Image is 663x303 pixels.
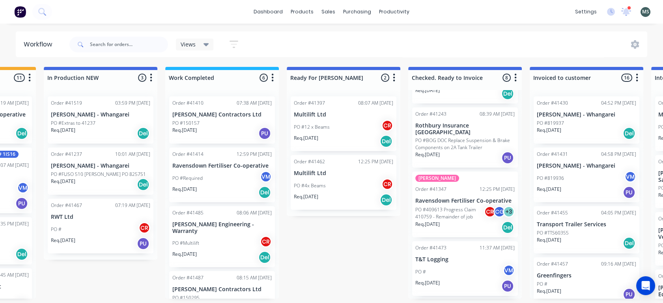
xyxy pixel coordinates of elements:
p: Multilift Ltd [294,111,393,118]
div: Del [623,127,635,140]
div: CR [260,236,272,248]
div: Open Intercom Messenger [636,276,655,295]
p: PO #150295 [172,294,200,301]
div: Workflow [24,40,56,49]
p: [PERSON_NAME] Contractors Ltd [172,286,272,293]
div: 08:39 AM [DATE] [480,111,515,118]
div: Order #4141412:59 PM [DATE]Ravensdown Fertiliser Co-operativePO #RequiredVMReq.[DATE]Del [169,148,275,202]
p: Req. [DATE] [415,151,440,158]
div: Del [137,178,149,191]
div: Order #41473 [415,244,446,251]
div: 08:06 AM [DATE] [237,209,272,216]
p: [PERSON_NAME] - Whangarei [51,163,150,169]
div: Order #41243 [415,111,446,118]
div: Order #4146212:25 PM [DATE]Multilift LtdPO #4x BeamsCRReq.[DATE]Del [291,155,396,210]
div: Order #41347 [415,186,446,193]
div: sales [317,6,339,18]
div: Order #41462 [294,158,325,165]
div: CR [381,178,393,190]
p: PO #819937 [537,120,564,127]
div: PU [501,280,514,292]
div: 08:15 AM [DATE] [237,274,272,281]
div: [PERSON_NAME]Order #4134712:25 PM [DATE]Ravensdown Fertiliser Co-operativePO #409613 Progress Cla... [412,172,518,237]
p: RWT Ltd [51,214,150,220]
div: Del [380,194,392,206]
p: PO #150157 [172,120,200,127]
div: Order #41455 [537,209,568,216]
span: MS [642,8,649,15]
p: Req. [DATE] [172,186,197,193]
p: PO # [537,281,547,288]
p: [PERSON_NAME] Contractors Ltd [172,111,272,118]
p: Req. [DATE] [294,193,318,200]
p: Ravensdown Fertiliser Co-operative [172,163,272,169]
p: Req. [DATE] [51,127,75,134]
div: Order #4143104:58 PM [DATE][PERSON_NAME] - WhangareiPO #819936VMReq.[DATE]PU [534,148,639,202]
div: 11:37 AM [DATE] [480,244,515,251]
p: Transport Trailer Services [537,221,636,228]
div: 12:59 PM [DATE] [237,151,272,158]
div: Order #41519 [51,100,82,107]
img: Factory [14,6,26,18]
div: CR [381,120,393,131]
p: Req. [DATE] [537,127,561,134]
p: Req. [DATE] [537,288,561,295]
p: PO #819936 [537,175,564,182]
div: PU [501,151,514,164]
p: Req. [DATE] [415,87,440,94]
div: PU [137,237,149,250]
span: Views [181,40,196,48]
p: Req. [DATE] [415,279,440,286]
div: 08:07 AM [DATE] [358,100,393,107]
div: Del [258,186,271,199]
p: Rothbury Insurance [GEOGRAPHIC_DATA] [415,122,515,136]
p: PO #4x Beams [294,182,326,189]
div: CR [138,222,150,234]
div: Order #41467 [51,202,82,209]
div: + 3 [503,206,515,218]
input: Search for orders... [90,37,168,52]
p: Req. [DATE] [172,127,197,134]
div: Del [501,221,514,234]
div: PU [623,288,635,301]
p: PO #FUSO 510 [PERSON_NAME] PO 825751 [51,171,146,178]
div: 07:19 AM [DATE] [115,202,150,209]
div: Order #41237 [51,151,82,158]
div: Order #4124308:39 AM [DATE]Rothbury Insurance [GEOGRAPHIC_DATA]PO #BOG DOC Replace Suspension & B... [412,107,518,168]
div: Order #41397 [294,100,325,107]
div: 04:52 PM [DATE] [601,100,636,107]
div: Order #4145504:05 PM [DATE]Transport Trailer ServicesPO #TTS60355Req.[DATE]Del [534,206,639,253]
div: 12:25 PM [DATE] [480,186,515,193]
p: PO #Required [172,175,203,182]
p: Req. [DATE] [51,237,75,244]
p: PO #TTS60355 [537,229,569,236]
p: Greenfingers [537,272,636,279]
div: productivity [375,6,413,18]
div: Order #41485 [172,209,204,216]
p: [PERSON_NAME] - Whangarei [51,111,150,118]
div: [PERSON_NAME] [415,175,459,182]
div: 07:38 AM [DATE] [237,100,272,107]
p: PO #409613 Progress Claim 410759 - Remainder of job [415,206,484,220]
div: Del [137,127,149,140]
a: dashboard [250,6,287,18]
div: Order #4141007:38 AM [DATE][PERSON_NAME] Contractors LtdPO #150157Req.[DATE]PU [169,96,275,144]
div: VM [260,171,272,183]
p: Req. [DATE] [537,236,561,244]
p: PO #12 x Beams [294,124,330,131]
p: Req. [DATE] [51,178,75,185]
div: 04:58 PM [DATE] [601,151,636,158]
div: PU [15,197,28,210]
div: products [287,6,317,18]
div: Del [501,87,514,100]
div: Order #4146707:19 AM [DATE]RWT LtdPO #CRReq.[DATE]PU [48,199,153,253]
div: Del [623,237,635,249]
div: Order #4151903:59 PM [DATE][PERSON_NAME] - WhangareiPO #Extras to 41237Req.[DATE]Del [48,96,153,144]
div: 12:25 PM [DATE] [358,158,393,165]
div: Order #41431 [537,151,568,158]
div: Order #4148508:06 AM [DATE][PERSON_NAME] Engineering - WarrantyPO #MultiliftCRReq.[DATE]Del [169,206,275,268]
p: [PERSON_NAME] Engineering - Warranty [172,221,272,235]
div: 04:05 PM [DATE] [601,209,636,216]
div: Order #41457 [537,261,568,268]
div: Order #41487 [172,274,204,281]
